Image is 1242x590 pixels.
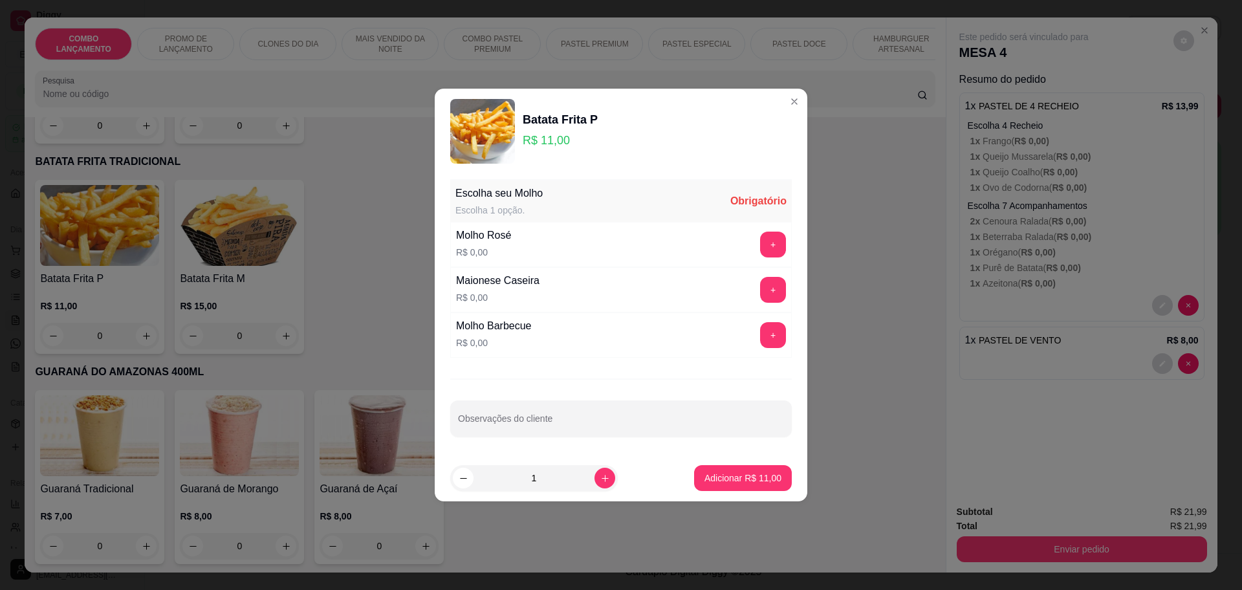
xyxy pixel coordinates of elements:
button: Close [784,91,805,112]
button: Adicionar R$ 11,00 [694,465,792,491]
div: Molho Barbecue [456,318,532,334]
button: add [760,232,786,257]
input: Observações do cliente [458,417,784,430]
button: add [760,277,786,303]
button: decrease-product-quantity [453,468,474,488]
p: R$ 11,00 [523,131,598,149]
div: Escolha seu Molho [455,186,543,201]
p: R$ 0,00 [456,336,532,349]
p: R$ 0,00 [456,291,539,304]
div: Batata Frita P [523,111,598,129]
div: Escolha 1 opção. [455,204,543,217]
div: Obrigatório [730,193,787,209]
div: Maionese Caseira [456,273,539,289]
p: R$ 0,00 [456,246,511,259]
button: add [760,322,786,348]
img: product-image [450,99,515,164]
div: Molho Rosé [456,228,511,243]
p: Adicionar R$ 11,00 [704,472,781,485]
button: increase-product-quantity [594,468,615,488]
